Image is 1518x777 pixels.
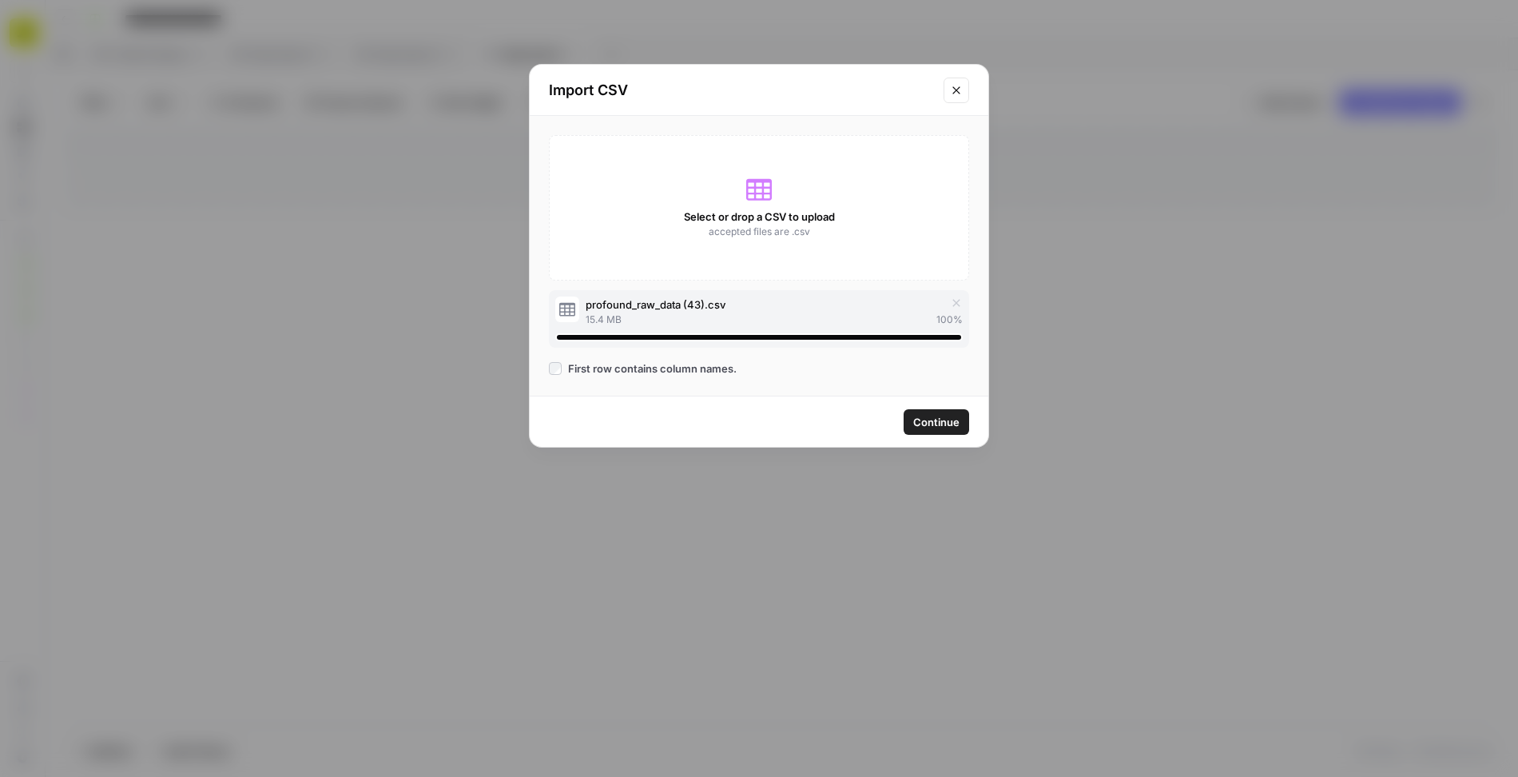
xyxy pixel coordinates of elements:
[586,313,622,327] span: 15.4 MB
[549,79,934,102] h2: Import CSV
[944,78,969,103] button: Close modal
[549,362,562,375] input: First row contains column names.
[684,209,835,225] span: Select or drop a CSV to upload
[936,313,963,327] span: 100 %
[709,225,810,239] span: accepted files are .csv
[586,297,725,313] span: profound_raw_data (43).csv
[904,409,969,435] button: Continue
[913,414,960,430] span: Continue
[568,361,737,377] span: First row contains column names.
